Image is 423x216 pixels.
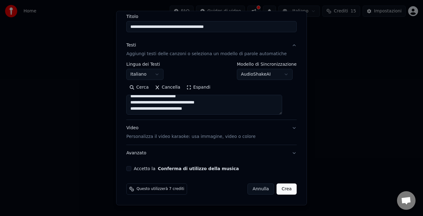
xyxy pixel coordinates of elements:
[277,184,297,195] button: Crea
[247,184,274,195] button: Annulla
[126,37,297,62] button: TestiAggiungi testi delle canzoni o seleziona un modello di parole automatiche
[126,15,297,19] label: Titolo
[126,120,297,145] button: VideoPersonalizza il video karaoke: usa immagine, video o colore
[152,83,183,93] button: Cancella
[126,51,287,57] p: Aggiungi testi delle canzoni o seleziona un modello di parole automatiche
[237,62,297,67] label: Modello di Sincronizzazione
[126,145,297,161] button: Avanzato
[126,83,152,93] button: Cerca
[126,125,255,140] div: Video
[126,62,164,67] label: Lingua dei Testi
[126,42,136,49] div: Testi
[126,62,297,120] div: TestiAggiungi testi delle canzoni o seleziona un modello di parole automatiche
[134,167,239,171] label: Accetto la
[126,134,255,140] p: Personalizza il video karaoke: usa immagine, video o colore
[183,83,213,93] button: Espandi
[158,167,239,171] button: Accetto la
[137,187,184,192] span: Questo utilizzerà 7 crediti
